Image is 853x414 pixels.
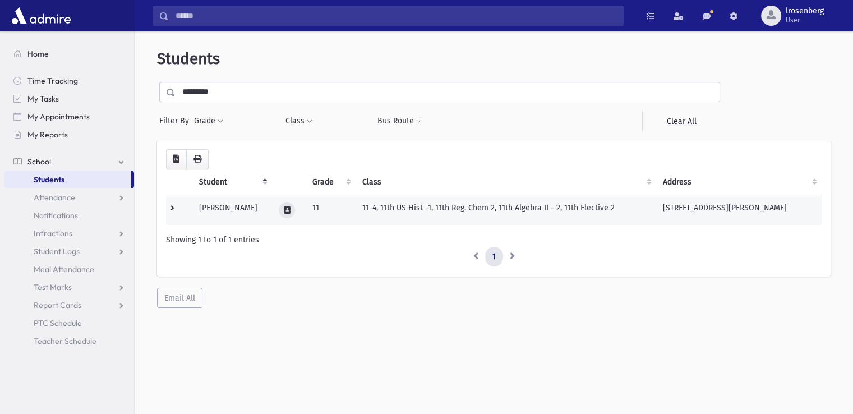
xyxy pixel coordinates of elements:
a: My Reports [4,126,134,144]
td: [STREET_ADDRESS][PERSON_NAME] [656,195,822,225]
span: lrosenberg [786,7,824,16]
a: Student Logs [4,242,134,260]
span: Students [157,49,220,68]
th: Address: activate to sort column ascending [656,169,822,195]
a: Notifications [4,206,134,224]
th: Class: activate to sort column ascending [356,169,656,195]
span: Students [34,174,64,185]
span: PTC Schedule [34,318,82,328]
span: Attendance [34,192,75,203]
span: My Tasks [27,94,59,104]
a: Infractions [4,224,134,242]
a: Test Marks [4,278,134,296]
a: Teacher Schedule [4,332,134,350]
a: School [4,153,134,171]
input: Search [169,6,623,26]
a: Meal Attendance [4,260,134,278]
div: Showing 1 to 1 of 1 entries [166,234,822,246]
a: 1 [485,247,503,267]
a: My Appointments [4,108,134,126]
a: Home [4,45,134,63]
span: Meal Attendance [34,264,94,274]
span: Report Cards [34,300,81,310]
span: Student Logs [34,246,80,256]
button: Print [186,149,209,169]
td: 11 [306,195,356,225]
a: Report Cards [4,296,134,314]
span: Time Tracking [27,76,78,86]
span: User [786,16,824,25]
span: Teacher Schedule [34,336,96,346]
span: My Appointments [27,112,90,122]
a: Time Tracking [4,72,134,90]
span: Notifications [34,210,78,220]
img: AdmirePro [9,4,73,27]
span: Infractions [34,228,72,238]
span: Home [27,49,49,59]
button: Class [285,111,313,131]
th: Student: activate to sort column descending [192,169,273,195]
a: My Tasks [4,90,134,108]
button: CSV [166,149,187,169]
span: My Reports [27,130,68,140]
a: Clear All [642,111,720,131]
a: Attendance [4,188,134,206]
button: Bus Route [377,111,422,131]
a: PTC Schedule [4,314,134,332]
span: Test Marks [34,282,72,292]
td: 11-4, 11th US Hist -1, 11th Reg. Chem 2, 11th Algebra II - 2, 11th Elective 2 [356,195,656,225]
span: Filter By [159,115,193,127]
button: Grade [193,111,224,131]
button: Email All [157,288,202,308]
span: School [27,157,51,167]
td: [PERSON_NAME] [192,195,273,225]
a: Students [4,171,131,188]
th: Grade: activate to sort column ascending [306,169,356,195]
